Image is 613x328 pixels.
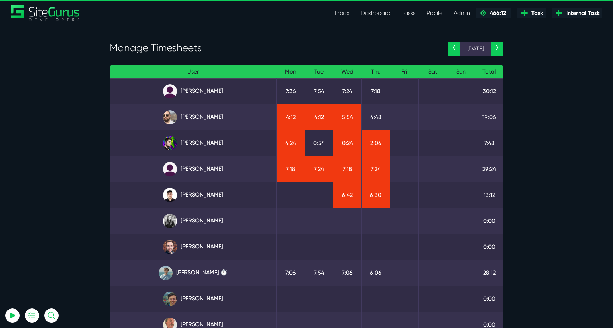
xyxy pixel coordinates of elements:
td: 7:18 [276,156,305,182]
th: User [110,65,276,79]
td: 7:54 [305,78,333,104]
td: 6:06 [361,260,390,286]
td: 7:24 [333,78,361,104]
a: Task [517,8,546,18]
td: 0:00 [475,286,503,312]
a: Internal Task [552,8,602,18]
a: 466:12 [476,8,511,18]
img: default_qrqg0b.png [163,162,177,176]
td: 2:06 [361,130,390,156]
th: Sun [447,65,475,79]
a: [PERSON_NAME] [115,240,271,254]
h3: Manage Timesheets [110,42,437,54]
td: 30:12 [475,78,503,104]
td: 4:12 [305,104,333,130]
img: ublsy46zpoyz6muduycb.jpg [163,110,177,124]
td: 13:12 [475,182,503,208]
td: 4:24 [276,130,305,156]
th: Sat [418,65,447,79]
th: Mon [276,65,305,79]
a: [PERSON_NAME] [115,162,271,176]
td: 4:12 [276,104,305,130]
img: rgqpcqpgtbr9fmz9rxmm.jpg [163,214,177,228]
img: rxuxidhawjjb44sgel4e.png [163,136,177,150]
a: Dashboard [355,6,396,20]
th: Wed [333,65,361,79]
img: tkl4csrki1nqjgf0pb1z.png [159,266,173,280]
td: 7:06 [276,260,305,286]
a: Profile [421,6,448,20]
th: Fri [390,65,418,79]
img: tfogtqcjwjterk6idyiu.jpg [163,240,177,254]
td: 5:54 [333,104,361,130]
a: [PERSON_NAME] [115,84,271,98]
img: esb8jb8dmrsykbqurfoz.jpg [163,292,177,306]
span: 466:12 [487,10,506,16]
td: 7:06 [333,260,361,286]
a: Inbox [329,6,355,20]
a: [PERSON_NAME] [115,188,271,202]
a: › [491,42,503,56]
td: 7:36 [276,78,305,104]
td: 7:54 [305,260,333,286]
td: 4:48 [361,104,390,130]
td: 29:24 [475,156,503,182]
td: 6:30 [361,182,390,208]
a: SiteGurus [11,5,80,21]
span: Internal Task [563,9,600,17]
td: 6:42 [333,182,361,208]
th: Tue [305,65,333,79]
img: Sitegurus Logo [11,5,80,21]
td: 0:00 [475,208,503,234]
td: 7:48 [475,130,503,156]
td: 0:24 [333,130,361,156]
a: Tasks [396,6,421,20]
td: 28:12 [475,260,503,286]
a: [PERSON_NAME] [115,110,271,124]
a: ‹ [448,42,460,56]
a: [PERSON_NAME] [115,136,271,150]
img: default_qrqg0b.png [163,84,177,98]
a: [PERSON_NAME] ⏱️ [115,266,271,280]
th: Total [475,65,503,79]
td: 0:54 [305,130,333,156]
a: [PERSON_NAME] [115,214,271,228]
a: Admin [448,6,476,20]
td: 0:00 [475,234,503,260]
span: [DATE] [460,42,491,56]
td: 7:18 [361,78,390,104]
th: Thu [361,65,390,79]
td: 19:06 [475,104,503,130]
span: Task [529,9,543,17]
td: 7:24 [305,156,333,182]
a: [PERSON_NAME] [115,292,271,306]
td: 7:24 [361,156,390,182]
img: xv1kmavyemxtguplm5ir.png [163,188,177,202]
td: 7:18 [333,156,361,182]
